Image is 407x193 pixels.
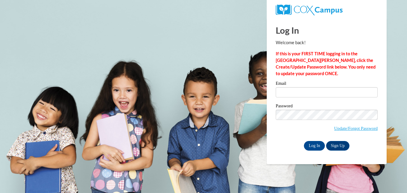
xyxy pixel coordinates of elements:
[304,141,325,151] input: Log In
[276,104,378,110] label: Password
[276,51,376,76] strong: If this is your FIRST TIME logging in to the [GEOGRAPHIC_DATA][PERSON_NAME], click the Create/Upd...
[276,7,343,12] a: COX Campus
[276,24,378,36] h1: Log In
[276,5,343,15] img: COX Campus
[334,126,378,131] a: Update/Forgot Password
[276,39,378,46] p: Welcome back!
[276,81,378,87] label: Email
[326,141,349,151] a: Sign Up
